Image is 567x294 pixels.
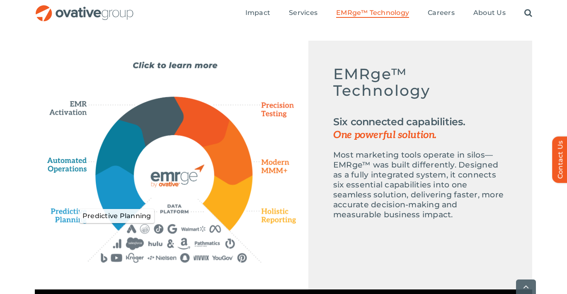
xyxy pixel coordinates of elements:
span: Careers [428,9,455,17]
path: EMERGE Technology [133,135,214,215]
h2: Six connected capabilities. [333,115,507,142]
a: OG_Full_horizontal_RGB [35,4,134,12]
a: EMRge™ Technology [336,9,409,18]
path: Predictive Planning [51,204,102,228]
path: Modern MMM+ [203,119,253,185]
span: Impact [245,9,270,17]
a: Search [524,9,532,18]
path: EMR Activation [119,97,183,146]
path: Modern MMM+ [254,155,296,180]
path: Automated Operations [47,148,90,173]
a: Careers [428,9,455,18]
h5: EMRge™ Technology [333,66,507,107]
a: About Us [473,9,506,18]
span: One powerful solution. [333,129,507,142]
path: Automated Operations [96,120,146,175]
a: Services [289,9,317,18]
span: Services [289,9,317,17]
a: Impact [245,9,270,18]
p: Most marketing tools operate in silos—EMRge™ was built differently. Designed as a fully integrate... [333,150,507,220]
span: About Us [473,9,506,17]
span: EMRge™ Technology [336,9,409,17]
path: EMR Activation [47,88,95,116]
path: Predictive Planning [96,166,145,229]
path: Precision Testing [174,97,230,147]
path: Holistic Reporting [203,175,252,230]
path: Holistic Reporting [257,207,296,225]
path: Precision Testing [251,99,296,121]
